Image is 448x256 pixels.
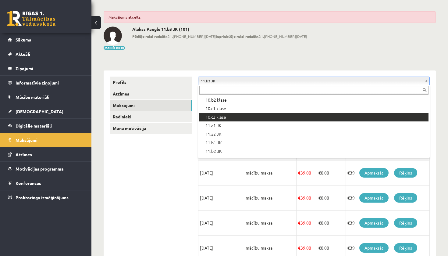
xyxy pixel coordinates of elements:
[199,139,428,147] div: 11.b1 JK
[199,113,428,121] div: 10.c2 klase
[199,156,428,164] div: 11.b3 JK
[199,96,428,104] div: 10.b2 klase
[199,147,428,156] div: 11.b2 JK
[199,121,428,130] div: 11.a1 JK
[199,104,428,113] div: 10.c1 klase
[199,130,428,139] div: 11.a2 JK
